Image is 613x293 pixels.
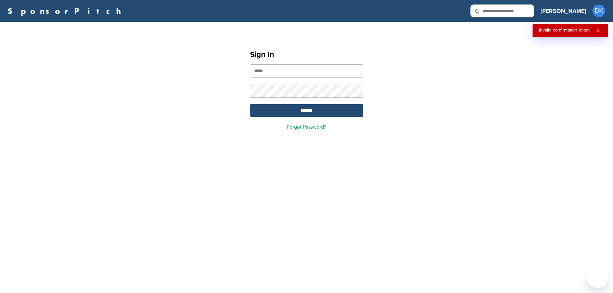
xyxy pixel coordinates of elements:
button: Close [595,28,602,33]
h1: Sign In [250,49,363,60]
a: SponsorPitch [8,7,125,15]
a: Forgot Password? [287,124,326,130]
h3: [PERSON_NAME] [541,6,586,15]
iframe: Button to launch messaging window [587,267,608,288]
a: [PERSON_NAME] [541,4,586,18]
div: Invalid confirmation token [539,28,590,32]
span: DK [592,5,605,17]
